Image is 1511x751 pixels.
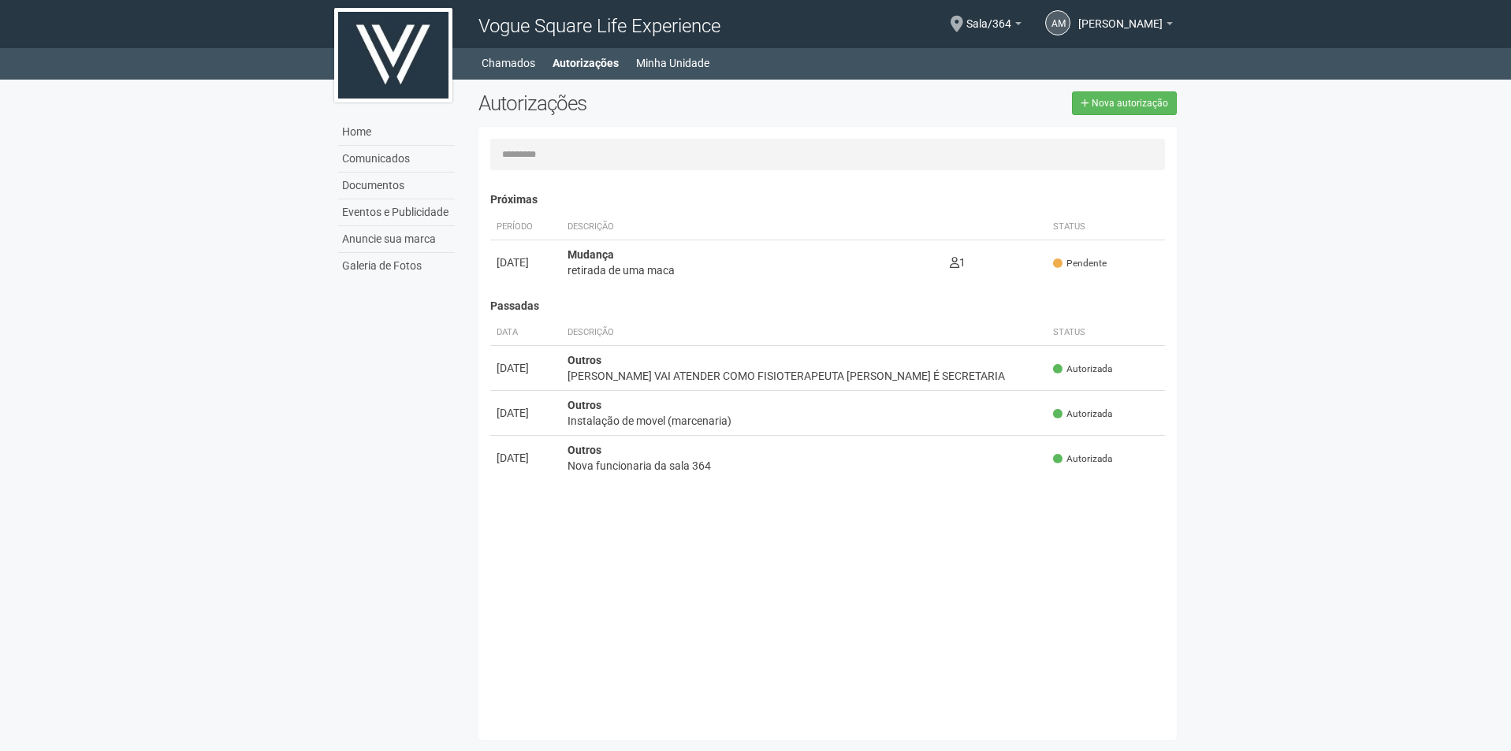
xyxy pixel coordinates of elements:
span: Pendente [1053,257,1107,270]
span: 1 [950,256,966,269]
a: Galeria de Fotos [338,253,455,279]
th: Data [490,320,561,346]
a: Documentos [338,173,455,199]
div: [DATE] [497,255,555,270]
span: Sala/364 [966,2,1011,30]
a: AM [1045,10,1070,35]
div: [DATE] [497,360,555,376]
h4: Próximas [490,194,1166,206]
th: Status [1047,214,1165,240]
strong: Outros [568,399,601,411]
h4: Passadas [490,300,1166,312]
strong: Mudança [568,248,614,261]
th: Status [1047,320,1165,346]
h2: Autorizações [478,91,816,115]
img: logo.jpg [334,8,452,102]
div: Nova funcionaria da sala 364 [568,458,1041,474]
span: Vogue Square Life Experience [478,15,720,37]
div: retirada de uma maca [568,262,938,278]
div: Instalação de movel (marcenaria) [568,413,1041,429]
th: Descrição [561,214,944,240]
a: Minha Unidade [636,52,709,74]
a: Comunicados [338,146,455,173]
span: Autorizada [1053,407,1112,421]
div: [DATE] [497,450,555,466]
a: Sala/364 [966,20,1022,32]
a: Nova autorização [1072,91,1177,115]
span: Autorizada [1053,362,1112,376]
th: Período [490,214,561,240]
strong: Outros [568,444,601,456]
span: Aline Martins Braga Saraiva [1078,2,1163,30]
a: Eventos e Publicidade [338,199,455,226]
div: [DATE] [497,405,555,421]
a: [PERSON_NAME] [1078,20,1173,32]
a: Chamados [482,52,535,74]
div: [PERSON_NAME] VAI ATENDER COMO FISIOTERAPEUTA [PERSON_NAME] É SECRETARIA [568,368,1041,384]
a: Home [338,119,455,146]
span: Nova autorização [1092,98,1168,109]
span: Autorizada [1053,452,1112,466]
a: Autorizações [553,52,619,74]
strong: Outros [568,354,601,366]
a: Anuncie sua marca [338,226,455,253]
th: Descrição [561,320,1048,346]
